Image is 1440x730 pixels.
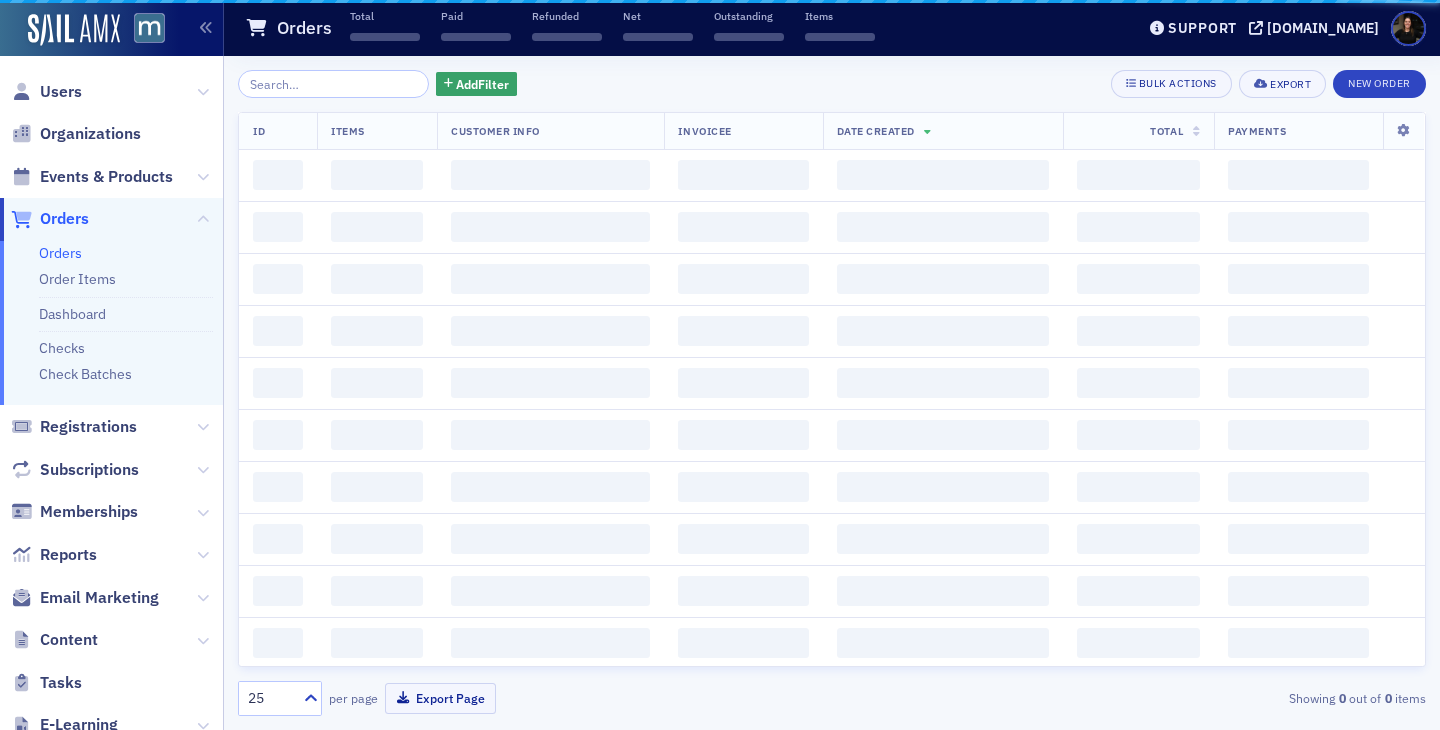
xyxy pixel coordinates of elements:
a: Organizations [11,123,141,145]
span: ‌ [1077,264,1200,294]
span: ‌ [1077,524,1200,554]
a: Subscriptions [11,459,139,481]
span: ‌ [1228,524,1369,554]
button: [DOMAIN_NAME] [1249,21,1386,35]
a: Check Batches [39,365,132,383]
div: Showing out of items [1044,689,1426,707]
a: Memberships [11,501,138,523]
span: ‌ [451,160,650,190]
span: ‌ [331,472,423,502]
span: ‌ [253,576,303,606]
span: ‌ [1228,264,1369,294]
span: ‌ [837,524,1049,554]
span: ‌ [331,264,423,294]
span: ‌ [678,160,808,190]
span: Items [331,124,365,138]
img: SailAMX [28,14,120,46]
span: ‌ [623,33,693,41]
span: Add Filter [456,75,509,93]
span: Profile [1391,11,1426,46]
span: Total [1150,124,1183,138]
span: Organizations [40,123,141,145]
span: Users [40,81,82,103]
span: ‌ [451,576,650,606]
a: Users [11,81,82,103]
span: ‌ [451,524,650,554]
span: ‌ [1228,576,1369,606]
div: Export [1270,79,1311,90]
span: ‌ [331,368,423,398]
a: Orders [11,208,89,230]
span: ‌ [805,33,875,41]
span: ‌ [1077,472,1200,502]
span: ‌ [331,628,423,658]
span: ID [253,124,265,138]
span: Reports [40,544,97,566]
p: Net [623,9,693,23]
a: Checks [39,339,85,357]
span: ‌ [451,628,650,658]
span: ‌ [1228,316,1369,346]
a: Reports [11,544,97,566]
span: ‌ [678,576,808,606]
span: ‌ [253,264,303,294]
span: Customer Info [451,124,540,138]
span: Subscriptions [40,459,139,481]
button: Bulk Actions [1111,70,1232,98]
input: Search… [238,70,429,98]
span: ‌ [1077,212,1200,242]
span: ‌ [837,368,1049,398]
span: ‌ [678,264,808,294]
span: ‌ [331,524,423,554]
button: AddFilter [436,72,518,97]
p: Outstanding [714,9,784,23]
a: View Homepage [120,13,165,47]
span: ‌ [253,420,303,450]
p: Paid [441,9,511,23]
div: Bulk Actions [1139,78,1217,89]
span: ‌ [837,420,1049,450]
img: SailAMX [134,13,165,44]
span: Orders [40,208,89,230]
span: ‌ [253,628,303,658]
span: ‌ [451,420,650,450]
a: Content [11,629,98,651]
span: ‌ [253,368,303,398]
span: ‌ [678,524,808,554]
span: ‌ [1077,316,1200,346]
span: ‌ [837,576,1049,606]
span: ‌ [837,264,1049,294]
div: Support [1168,19,1237,37]
button: Export Page [385,683,496,714]
a: Orders [39,244,82,262]
span: Events & Products [40,166,173,188]
a: Tasks [11,672,82,694]
a: New Order [1333,73,1426,91]
p: Items [805,9,875,23]
button: New Order [1333,70,1426,98]
span: ‌ [1228,212,1369,242]
div: [DOMAIN_NAME] [1267,19,1379,37]
span: Memberships [40,501,138,523]
span: ‌ [331,420,423,450]
span: ‌ [1228,160,1369,190]
span: ‌ [678,368,808,398]
span: ‌ [253,524,303,554]
span: ‌ [331,576,423,606]
span: ‌ [837,472,1049,502]
span: Email Marketing [40,587,159,609]
span: ‌ [678,212,808,242]
p: Refunded [532,9,602,23]
span: ‌ [451,368,650,398]
span: ‌ [1077,576,1200,606]
a: Email Marketing [11,587,159,609]
span: ‌ [678,628,808,658]
h1: Orders [277,16,332,40]
span: ‌ [678,316,808,346]
span: ‌ [678,472,808,502]
strong: 0 [1381,689,1395,707]
span: ‌ [451,264,650,294]
span: Date Created [837,124,915,138]
span: Invoicee [678,124,731,138]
